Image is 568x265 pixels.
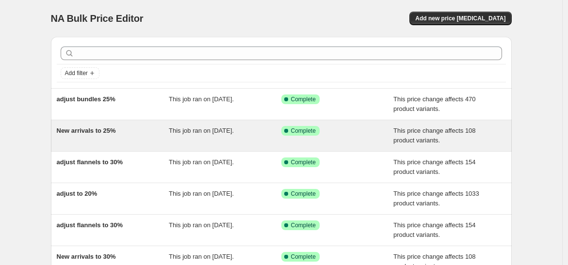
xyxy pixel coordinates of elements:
[57,221,123,229] span: adjust flannels to 30%
[169,190,234,197] span: This job ran on [DATE].
[393,158,476,175] span: This price change affects 154 product variants.
[57,158,123,166] span: adjust flannels to 30%
[291,190,316,198] span: Complete
[57,95,115,103] span: adjust bundles 25%
[291,221,316,229] span: Complete
[409,12,511,25] button: Add new price [MEDICAL_DATA]
[393,221,476,238] span: This price change affects 154 product variants.
[415,15,505,22] span: Add new price [MEDICAL_DATA]
[169,127,234,134] span: This job ran on [DATE].
[57,127,116,134] span: New arrivals to 25%
[393,95,476,112] span: This price change affects 470 product variants.
[169,221,234,229] span: This job ran on [DATE].
[61,67,99,79] button: Add filter
[51,13,144,24] span: NA Bulk Price Editor
[291,95,316,103] span: Complete
[57,190,97,197] span: adjust to 20%
[291,127,316,135] span: Complete
[169,253,234,260] span: This job ran on [DATE].
[65,69,88,77] span: Add filter
[291,158,316,166] span: Complete
[291,253,316,261] span: Complete
[393,127,476,144] span: This price change affects 108 product variants.
[169,95,234,103] span: This job ran on [DATE].
[57,253,116,260] span: New arrivals to 30%
[393,190,479,207] span: This price change affects 1033 product variants.
[169,158,234,166] span: This job ran on [DATE].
